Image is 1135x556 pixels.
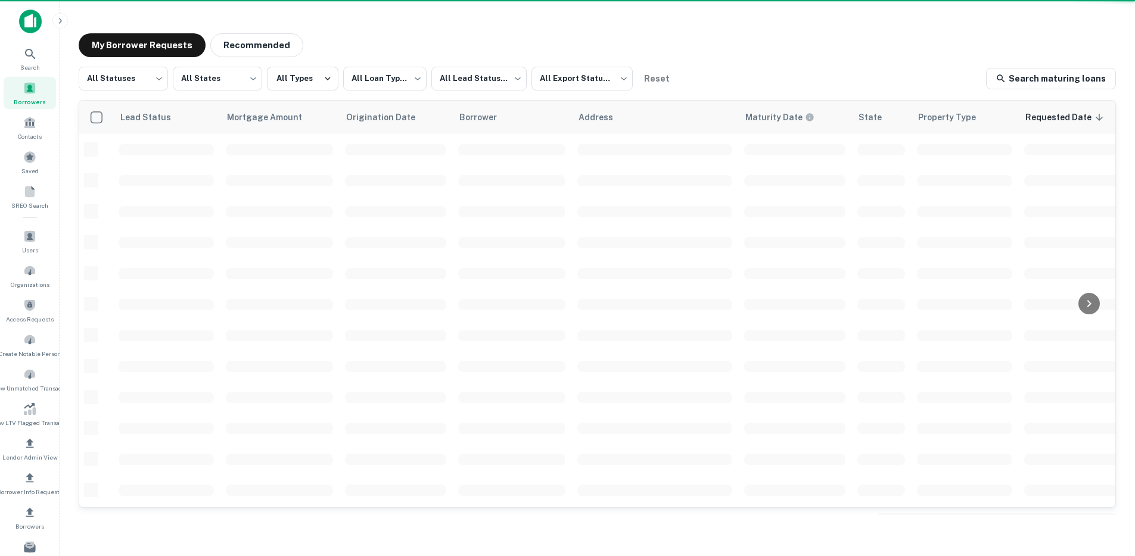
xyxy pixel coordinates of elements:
[11,201,48,210] span: SREO Search
[15,521,44,531] span: Borrowers
[346,110,431,124] span: Origination Date
[859,110,897,124] span: State
[918,110,991,124] span: Property Type
[79,63,168,94] div: All Statuses
[4,111,56,143] a: Contacts
[6,314,54,324] span: Access Requests
[4,225,56,257] a: Users
[4,260,56,292] a: Organizations
[20,63,40,72] span: Search
[745,111,803,124] h6: Maturity Date
[4,294,56,326] a: Access Requests
[571,101,738,134] th: Address
[851,101,911,134] th: State
[911,101,1018,134] th: Property Type
[11,280,49,289] span: Organizations
[21,166,39,176] span: Saved
[4,501,56,533] a: Borrowers
[1018,101,1131,134] th: Requested Date
[459,110,512,124] span: Borrower
[227,110,318,124] span: Mortgage Amount
[220,101,339,134] th: Mortgage Amount
[18,132,42,141] span: Contacts
[431,63,527,94] div: All Lead Statuses
[638,67,676,90] button: Reset
[4,329,56,361] a: Create Notable Person
[210,33,303,57] button: Recommended
[452,101,571,134] th: Borrower
[1075,461,1135,518] iframe: Chat Widget
[745,111,814,124] div: Maturity dates displayed may be estimated. Please contact the lender for the most accurate maturi...
[14,97,46,107] span: Borrowers
[4,363,56,395] a: Review Unmatched Transactions
[19,10,42,33] img: capitalize-icon.png
[267,67,338,90] button: All Types
[4,180,56,213] a: SREO Search
[738,101,851,134] th: Maturity dates displayed may be estimated. Please contact the lender for the most accurate maturi...
[4,77,56,109] a: Borrowers
[113,101,220,134] th: Lead Status
[79,33,206,57] button: My Borrower Requests
[986,68,1116,89] a: Search maturing loans
[343,63,427,94] div: All Loan Types
[531,63,633,94] div: All Export Statuses
[4,467,56,499] a: Borrower Info Requests
[4,398,56,430] a: Review LTV Flagged Transactions
[1025,110,1107,124] span: Requested Date
[579,110,629,124] span: Address
[173,63,262,94] div: All States
[4,146,56,178] a: Saved
[4,42,56,74] a: Search
[339,101,452,134] th: Origination Date
[22,245,38,255] span: Users
[2,452,58,462] span: Lender Admin View
[4,432,56,464] a: Lender Admin View
[120,110,186,124] span: Lead Status
[745,111,830,124] span: Maturity dates displayed may be estimated. Please contact the lender for the most accurate maturi...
